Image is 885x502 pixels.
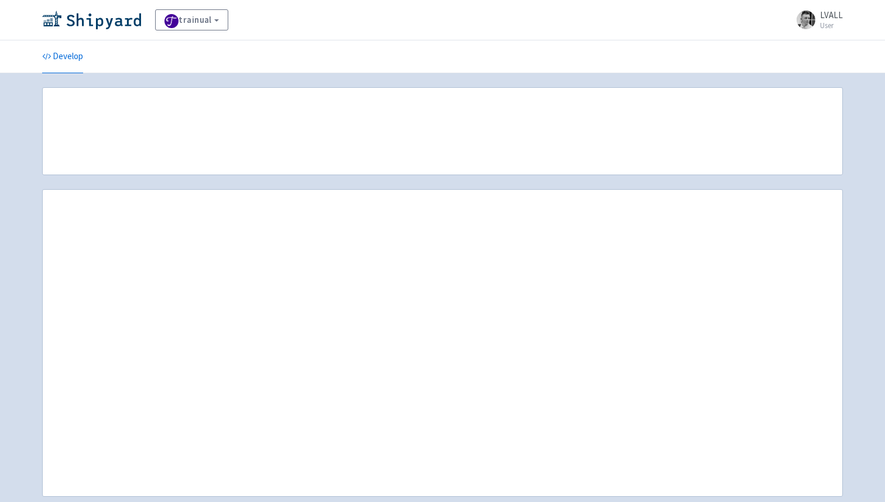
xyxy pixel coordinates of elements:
[155,9,228,30] a: trainual
[42,40,83,73] a: Develop
[820,9,843,21] span: LVALL
[790,11,843,29] a: LVALL User
[820,22,843,29] small: User
[42,11,141,29] img: Shipyard logo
